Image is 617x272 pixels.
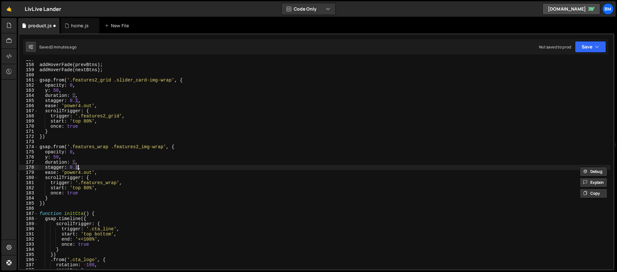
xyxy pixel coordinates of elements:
div: 181 [19,180,38,185]
a: bm [602,3,614,15]
button: Explain [580,178,607,187]
button: Debug [580,167,607,176]
div: 194 [19,247,38,252]
div: 186 [19,206,38,211]
div: 174 [19,144,38,149]
a: [DOMAIN_NAME] [542,3,600,15]
div: 165 [19,98,38,103]
div: Not saved to prod [539,44,571,50]
div: 167 [19,108,38,114]
div: 185 [19,201,38,206]
button: Code Only [282,3,335,15]
div: home.js [71,22,89,29]
a: 🤙 [1,1,17,17]
div: 178 [19,165,38,170]
div: 192 [19,237,38,242]
div: 188 [19,216,38,221]
div: 183 [19,191,38,196]
div: 158 [19,62,38,67]
div: 160 [19,72,38,78]
div: 172 [19,134,38,139]
div: 168 [19,114,38,119]
div: 2 minutes ago [51,44,76,50]
div: 170 [19,124,38,129]
div: 166 [19,103,38,108]
div: 182 [19,185,38,191]
div: 175 [19,149,38,155]
div: 190 [19,226,38,232]
div: 189 [19,221,38,226]
button: Copy [580,189,607,198]
div: 176 [19,155,38,160]
div: 179 [19,170,38,175]
div: 159 [19,67,38,72]
div: 197 [19,262,38,268]
div: 180 [19,175,38,180]
div: 171 [19,129,38,134]
div: LivLive Lander [25,5,61,13]
div: 163 [19,88,38,93]
div: 184 [19,196,38,201]
div: 173 [19,139,38,144]
div: 169 [19,119,38,124]
div: 196 [19,257,38,262]
button: Save [575,41,606,53]
div: 191 [19,232,38,237]
div: 187 [19,211,38,216]
div: 161 [19,78,38,83]
div: 193 [19,242,38,247]
div: 195 [19,252,38,257]
div: New File [104,22,131,29]
div: 177 [19,160,38,165]
div: 164 [19,93,38,98]
div: product.js [28,22,52,29]
div: Saved [39,44,76,50]
div: 162 [19,83,38,88]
